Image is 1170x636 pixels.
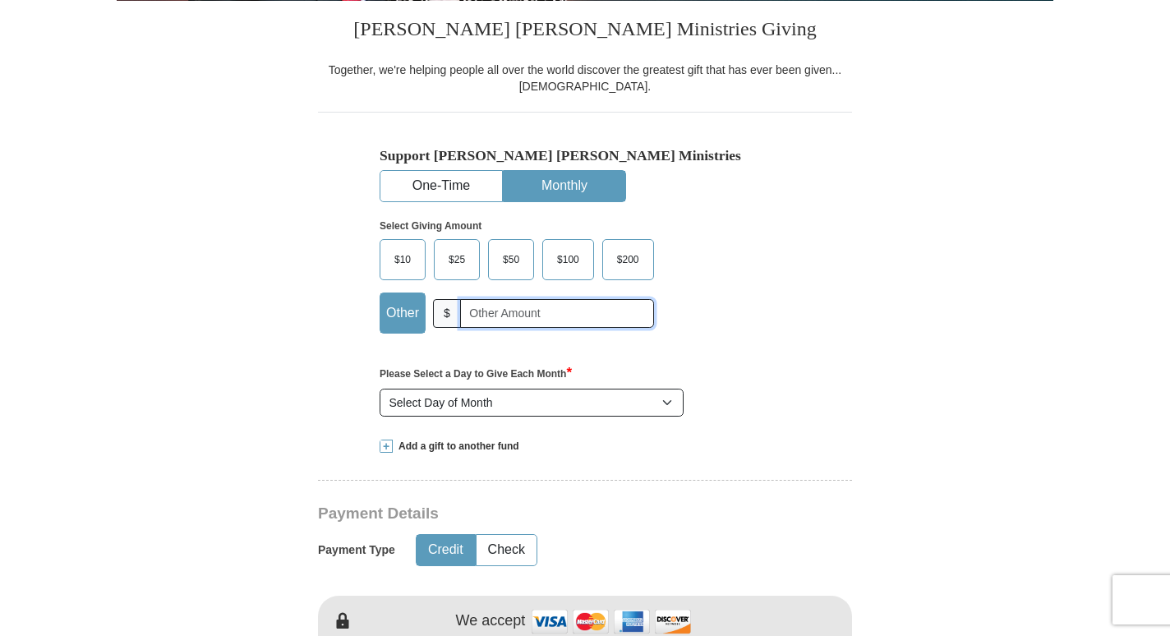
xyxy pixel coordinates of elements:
[318,543,395,557] h5: Payment Type
[380,293,425,333] label: Other
[549,247,587,272] span: $100
[433,299,461,328] span: $
[440,247,473,272] span: $25
[318,62,852,94] div: Together, we're helping people all over the world discover the greatest gift that has ever been g...
[318,505,737,523] h3: Payment Details
[460,299,654,328] input: Other Amount
[380,147,790,164] h5: Support [PERSON_NAME] [PERSON_NAME] Ministries
[386,247,419,272] span: $10
[477,535,537,565] button: Check
[495,247,527,272] span: $50
[380,220,481,232] strong: Select Giving Amount
[380,368,572,380] strong: Please Select a Day to Give Each Month
[393,440,519,454] span: Add a gift to another fund
[417,535,475,565] button: Credit
[504,171,625,201] button: Monthly
[380,171,502,201] button: One-Time
[609,247,647,272] span: $200
[456,612,526,630] h4: We accept
[318,1,852,62] h3: [PERSON_NAME] [PERSON_NAME] Ministries Giving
